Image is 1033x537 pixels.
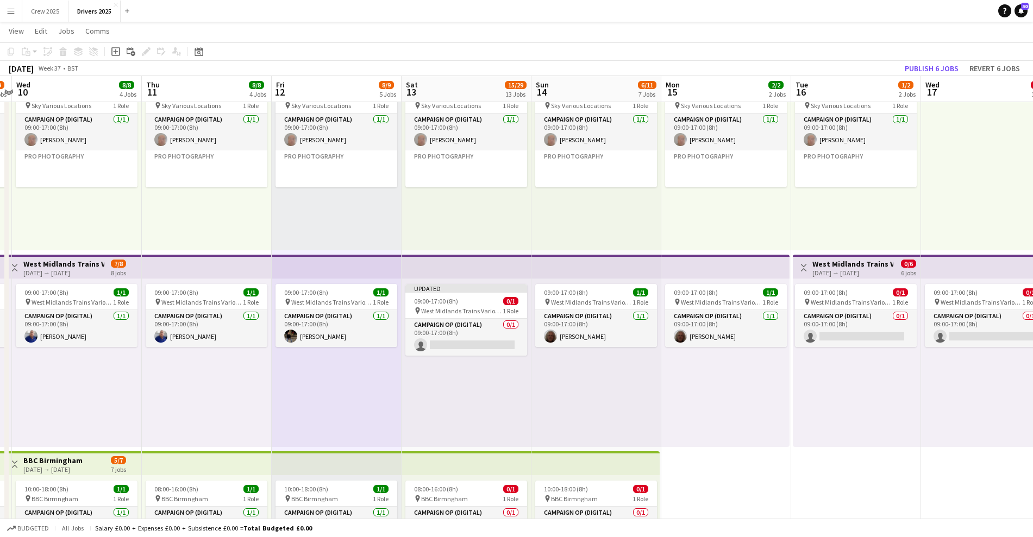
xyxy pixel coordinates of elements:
button: Revert 6 jobs [965,61,1024,75]
span: 08:00-16:00 (8h) [154,485,198,493]
span: 6/11 [638,81,656,89]
span: Week 37 [36,64,63,72]
span: Mon [666,80,680,90]
app-job-card: 09:00-17:00 (8h)1/1 West Midlands Trains Various Locations1 RoleCampaign Op (Digital)1/109:00-17:... [535,284,657,347]
a: 50 [1015,4,1028,17]
span: 1 Role [892,298,908,306]
span: 5/7 [111,456,126,464]
span: 1/1 [373,288,389,296]
span: 1 Role [243,495,259,503]
span: 1/1 [633,288,648,296]
app-card-role: Campaign Op (Digital)0/109:00-17:00 (8h) [795,310,917,347]
div: 7 jobs [111,464,126,473]
a: Jobs [54,24,79,38]
span: West Midlands Trains Various Locations [551,298,633,306]
span: 1 Role [503,307,518,315]
app-card-role: Campaign Op (Digital)1/109:00-17:00 (8h)[PERSON_NAME] [146,310,267,347]
span: West Midlands Trains Various Locations [681,298,762,306]
span: 1 Role [373,298,389,306]
span: Jobs [58,26,74,36]
span: Budgeted [17,525,49,532]
span: 1/1 [243,288,259,296]
span: 09:00-17:00 (8h) [284,288,328,296]
span: Total Budgeted £0.00 [243,524,312,532]
h3: West Midlands Trains Various Locations [23,259,104,269]
span: 0/1 [503,297,518,305]
span: 09:00-17:00 (8h) [24,288,68,296]
span: Sky Various Locations [681,102,741,110]
span: Wed [16,80,30,90]
span: 11 [145,86,160,98]
span: BBC Birmngham [161,495,208,503]
app-card-role: Campaign Op (Digital)1/109:00-17:00 (8h)[PERSON_NAME] [665,310,787,347]
app-job-card: 09:00-17:00 (8h)1/1 Sky Various Locations1 RoleCampaign Op (Digital)1/109:00-17:00 (8h)[PERSON_NA... [535,87,657,187]
span: Fri [276,80,285,90]
div: 13 Jobs [505,90,526,98]
span: 1 Role [113,495,129,503]
span: 1 Role [373,102,389,110]
span: Tue [796,80,808,90]
span: 1/1 [373,485,389,493]
div: 6 jobs [901,268,916,277]
div: 8 jobs [111,268,126,277]
div: [DATE] → [DATE] [23,465,83,473]
span: 0/1 [503,485,518,493]
span: 8/8 [249,81,264,89]
span: 09:00-17:00 (8h) [414,297,458,305]
span: Sat [406,80,418,90]
span: 17 [924,86,940,98]
span: Sun [536,80,549,90]
span: 09:00-17:00 (8h) [934,288,978,296]
div: 09:00-17:00 (8h)1/1 Sky Various Locations1 RoleCampaign Op (Digital)1/109:00-17:00 (8h)[PERSON_NA... [795,87,917,187]
a: Edit [30,24,52,38]
span: BBC Birmngham [551,495,598,503]
app-card-role: Campaign Op (Digital)1/109:00-17:00 (8h)[PERSON_NAME] [146,113,267,150]
app-job-card: 09:00-17:00 (8h)1/1 Sky Various Locations1 RoleCampaign Op (Digital)1/109:00-17:00 (8h)[PERSON_NA... [665,87,787,187]
div: 09:00-17:00 (8h)1/1 Sky Various Locations1 RoleCampaign Op (Digital)1/109:00-17:00 (8h)[PERSON_NA... [16,87,137,187]
app-job-card: Updated09:00-17:00 (8h)0/1 West Midlands Trains Various Locations1 RoleCampaign Op (Digital)0/109... [405,284,527,356]
span: 1 Role [113,298,129,306]
span: 8/8 [119,81,134,89]
span: Sky Various Locations [161,102,221,110]
app-job-card: 09:00-17:00 (8h)1/1 West Midlands Trains Various Locations1 RoleCampaign Op (Digital)1/109:00-17:... [146,284,267,347]
span: 1/1 [114,288,129,296]
a: View [4,24,28,38]
span: 0/1 [893,288,908,296]
span: 09:00-17:00 (8h) [544,288,588,296]
span: 0/1 [633,485,648,493]
span: 1 Role [113,102,129,110]
app-card-role: Campaign Op (Digital)1/109:00-17:00 (8h)[PERSON_NAME] [535,113,657,150]
span: 1/1 [114,485,129,493]
span: West Midlands Trains Various Locations [941,298,1022,306]
button: Crew 2025 [22,1,68,22]
span: West Midlands Trains Various Locations [32,298,113,306]
app-card-role-placeholder: Pro Photography [16,150,137,187]
span: 1 Role [633,298,648,306]
div: 09:00-17:00 (8h)1/1 Sky Various Locations1 RoleCampaign Op (Digital)1/109:00-17:00 (8h)[PERSON_NA... [146,87,267,187]
app-card-role: Campaign Op (Digital)1/109:00-17:00 (8h)[PERSON_NAME] [535,310,657,347]
button: Budgeted [5,522,51,534]
span: 1 Role [633,495,648,503]
span: 10:00-18:00 (8h) [544,485,588,493]
span: 7/8 [111,260,126,268]
span: 13 [404,86,418,98]
span: 16 [794,86,808,98]
span: Comms [85,26,110,36]
h3: West Midlands Trains Various Locations [812,259,893,269]
span: 10 [15,86,30,98]
app-card-role: Campaign Op (Digital)1/109:00-17:00 (8h)[PERSON_NAME] [665,113,787,150]
div: 2 Jobs [899,90,916,98]
span: 12 [274,86,285,98]
span: 50 [1021,3,1029,10]
span: Sky Various Locations [421,102,481,110]
app-card-role-placeholder: Pro Photography [665,150,787,187]
span: 10:00-18:00 (8h) [284,485,328,493]
div: 4 Jobs [249,90,266,98]
app-card-role-placeholder: Pro Photography [535,150,657,187]
span: 8/9 [379,81,394,89]
app-card-role: Campaign Op (Digital)0/109:00-17:00 (8h) [405,319,527,356]
app-job-card: 09:00-17:00 (8h)1/1 West Midlands Trains Various Locations1 RoleCampaign Op (Digital)1/109:00-17:... [276,284,397,347]
div: 7 Jobs [638,90,656,98]
span: Sky Various Locations [291,102,351,110]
